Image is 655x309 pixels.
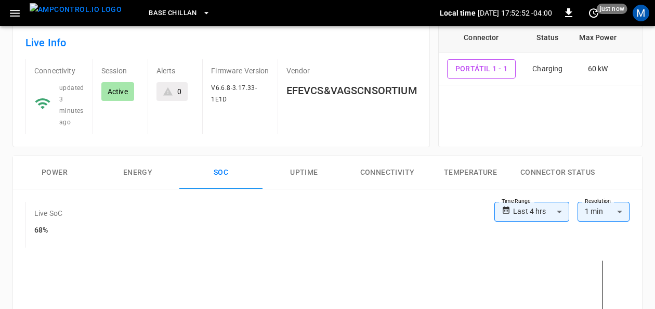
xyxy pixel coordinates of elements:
button: Uptime [263,156,346,189]
h6: 68% [34,225,62,236]
div: profile-icon [633,5,649,21]
button: Energy [96,156,179,189]
p: Connectivity [34,66,84,76]
button: Temperature [429,156,512,189]
h6: EFEVCS&VAGSCNSORTIUM [286,82,417,99]
button: SOC [179,156,263,189]
p: Session [101,66,139,76]
h6: Live Info [25,34,417,51]
th: Connector [439,22,525,53]
label: Resolution [585,197,611,205]
button: Power [13,156,96,189]
div: 1 min [578,202,630,222]
th: Status [524,22,571,53]
td: 60 kW [571,53,624,85]
div: Last 4 hrs [513,202,569,222]
button: Portátil 1 - 1 [447,59,516,79]
button: Base Chillan [145,3,214,23]
td: Charging [524,53,571,85]
span: V6.6.8-3.17.33-1E1D [211,84,257,103]
button: Connector Status [512,156,603,189]
img: ampcontrol.io logo [30,3,122,16]
button: set refresh interval [585,5,602,21]
div: 0 [177,86,181,97]
button: Connectivity [346,156,429,189]
p: [DATE] 17:52:52 -04:00 [478,8,552,18]
span: Base Chillan [149,7,197,19]
th: Max Power [571,22,624,53]
p: Active [108,86,128,97]
p: Live SoC [34,208,62,218]
p: Local time [440,8,476,18]
p: Vendor [286,66,417,76]
p: Firmware Version [211,66,269,76]
p: Alerts [156,66,194,76]
span: updated 3 minutes ago [59,84,84,126]
label: Time Range [502,197,531,205]
span: just now [597,4,627,14]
